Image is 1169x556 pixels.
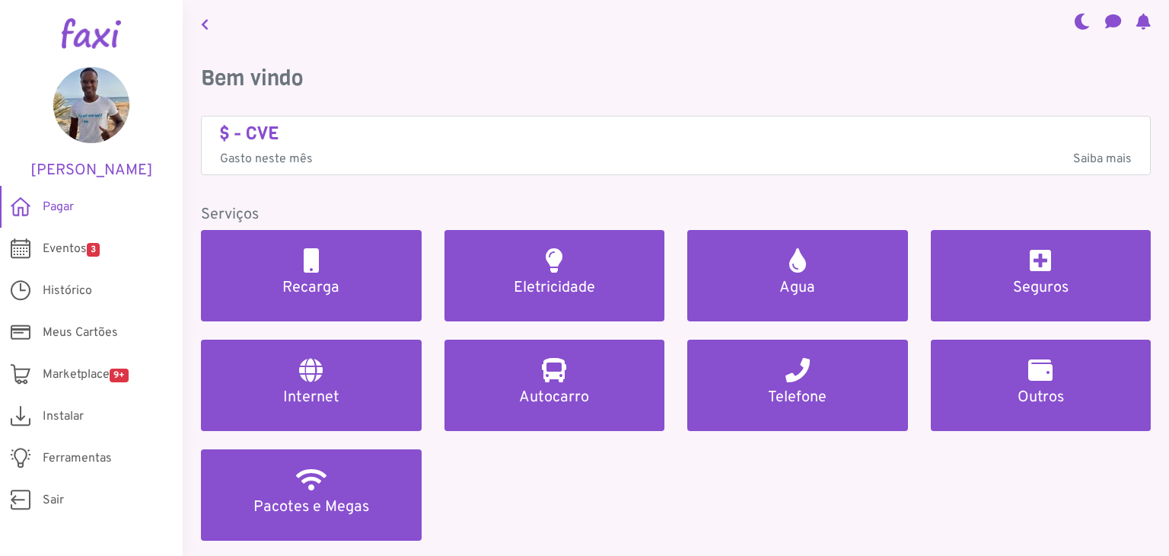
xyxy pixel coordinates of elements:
[463,388,647,407] h5: Autocarro
[687,230,908,321] a: Agua
[201,340,422,431] a: Internet
[931,230,1151,321] a: Seguros
[706,388,890,407] h5: Telefone
[931,340,1151,431] a: Outros
[201,230,422,321] a: Recarga
[43,198,74,216] span: Pagar
[220,123,1132,169] a: $ - CVE Gasto neste mêsSaiba mais
[444,230,665,321] a: Eletricidade
[949,388,1133,407] h5: Outros
[1073,150,1132,168] span: Saiba mais
[220,150,1132,168] p: Gasto neste mês
[43,324,118,342] span: Meus Cartões
[43,407,84,426] span: Instalar
[220,123,1132,145] h4: $ - CVE
[463,279,647,297] h5: Eletricidade
[43,491,64,510] span: Sair
[219,388,403,407] h5: Internet
[706,279,890,297] h5: Agua
[23,161,160,180] h5: [PERSON_NAME]
[201,206,1151,224] h5: Serviços
[43,366,129,384] span: Marketplace
[219,279,403,297] h5: Recarga
[201,66,1151,91] h3: Bem vindo
[687,340,908,431] a: Telefone
[43,282,92,300] span: Histórico
[110,369,129,382] span: 9+
[87,243,100,257] span: 3
[444,340,665,431] a: Autocarro
[219,498,403,516] h5: Pacotes e Megas
[43,449,112,468] span: Ferramentas
[43,240,100,258] span: Eventos
[949,279,1133,297] h5: Seguros
[201,449,422,541] a: Pacotes e Megas
[23,67,160,180] a: [PERSON_NAME]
